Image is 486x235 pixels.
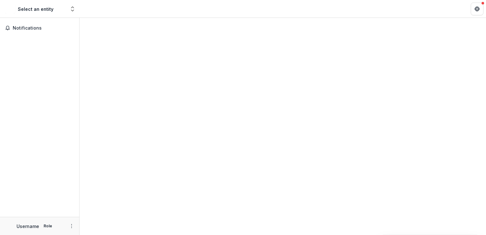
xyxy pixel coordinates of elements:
[3,23,77,33] button: Notifications
[18,6,53,12] div: Select an entity
[17,223,39,230] p: Username
[68,3,77,15] button: Open entity switcher
[42,223,54,229] p: Role
[471,3,483,15] button: Get Help
[68,222,75,230] button: More
[13,25,74,31] span: Notifications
